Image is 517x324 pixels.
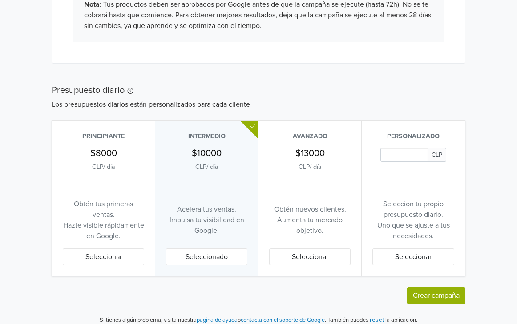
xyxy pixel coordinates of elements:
[372,220,454,241] p: Uno que se ajuste a tus necesidades.
[52,85,465,96] h5: Presupuesto diario
[63,248,144,265] button: Seleccionar
[407,287,465,304] button: Crear campaña
[241,316,325,324] a: contacta con el soporte de Google
[177,204,236,215] p: Acelera tus ventas.
[166,215,247,236] p: Impulsa tu visibilidad en Google.
[195,162,218,172] p: CLP / día
[299,162,322,172] p: CLP / día
[269,248,351,265] button: Seleccionar
[372,248,454,265] button: Seleccionar
[63,132,144,141] p: Principiante
[269,132,351,141] p: Avanzado
[372,199,454,220] p: Seleccion tu propio presupuesto diario.
[428,148,446,162] span: CLP
[192,148,222,159] h5: $10000
[372,132,454,141] p: Personalizado
[295,148,325,159] h5: $13000
[274,204,346,215] p: Obtén nuevos clientes.
[269,215,351,236] p: Aumenta tu mercado objetivo.
[197,316,238,324] a: página de ayuda
[166,248,247,265] button: Seleccionado
[52,99,465,110] p: Los presupuestos diarios están personalizados para cada cliente
[90,148,117,159] h5: $8000
[380,148,428,162] input: Daily Custom Budget
[63,199,144,220] p: Obtén tus primeras ventas.
[92,162,115,172] p: CLP / día
[63,220,144,241] p: Hazte visible rápidamente en Google.
[166,132,247,141] p: Intermedio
